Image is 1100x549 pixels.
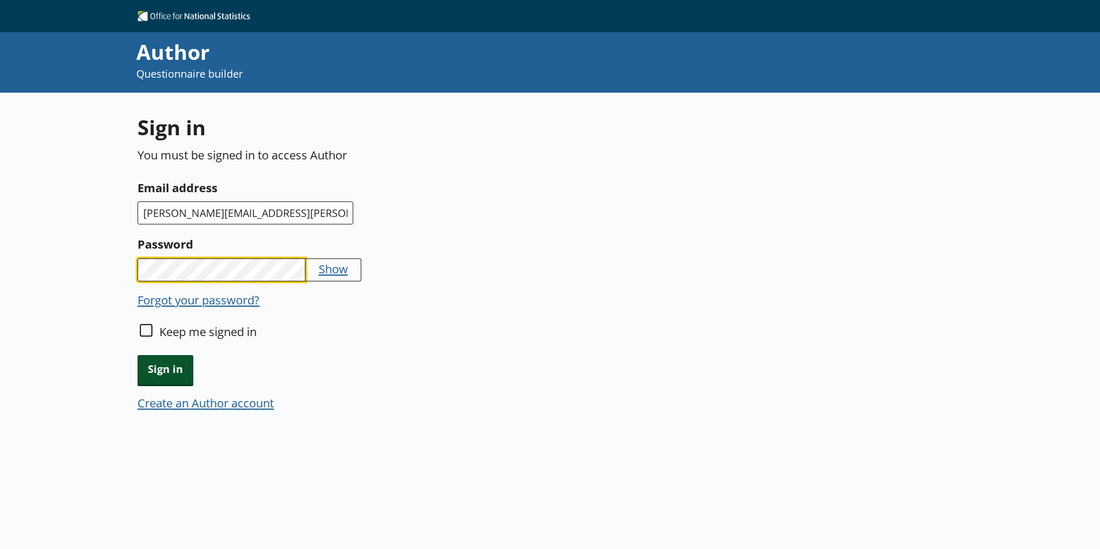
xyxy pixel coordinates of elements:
label: Password [137,235,679,253]
h1: Sign in [137,113,679,142]
button: Forgot your password? [137,292,259,308]
div: Author [136,38,740,67]
button: Sign in [137,355,193,384]
button: Show [319,261,348,277]
button: Create an Author account [137,395,274,411]
label: Email address [137,178,679,197]
p: Questionnaire builder [136,67,740,81]
label: Keep me signed in [159,323,257,340]
p: You must be signed in to access Author [137,147,679,163]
